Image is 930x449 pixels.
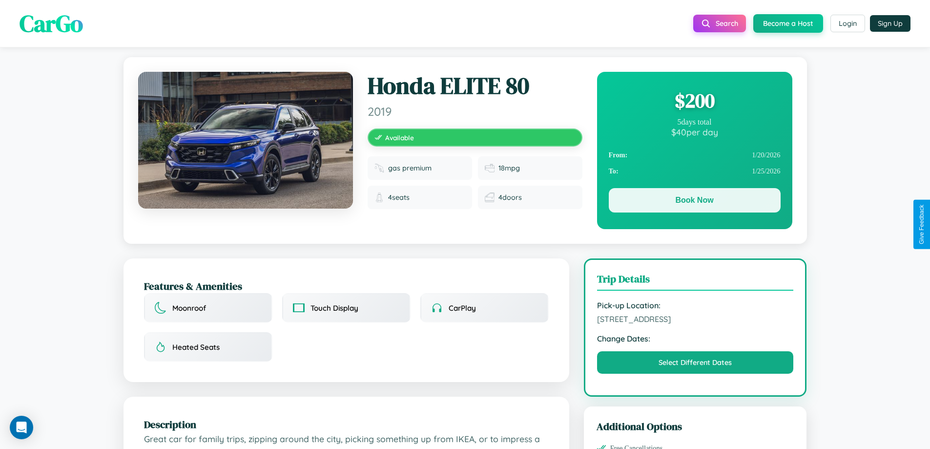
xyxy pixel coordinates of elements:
[172,342,220,352] span: Heated Seats
[609,167,619,175] strong: To:
[870,15,910,32] button: Sign Up
[485,163,495,173] img: Fuel efficiency
[138,72,353,209] img: Honda ELITE 80 2019
[609,87,781,114] div: $ 200
[449,303,476,313] span: CarPlay
[693,15,746,32] button: Search
[368,104,582,119] span: 2019
[388,164,432,172] span: gas premium
[609,188,781,213] button: Book Now
[609,118,781,127] div: 5 days total
[144,279,549,293] h2: Features & Amenities
[388,193,410,202] span: 4 seats
[609,147,781,163] div: 1 / 20 / 2026
[20,7,83,40] span: CarGo
[498,164,520,172] span: 18 mpg
[10,416,33,439] div: Open Intercom Messenger
[144,417,549,431] h2: Description
[609,163,781,179] div: 1 / 25 / 2026
[716,19,738,28] span: Search
[597,334,794,343] strong: Change Dates:
[597,419,794,433] h3: Additional Options
[385,133,414,142] span: Available
[918,205,925,244] div: Give Feedback
[597,300,794,310] strong: Pick-up Location:
[498,193,522,202] span: 4 doors
[597,314,794,324] span: [STREET_ADDRESS]
[374,192,384,202] img: Seats
[609,127,781,137] div: $ 40 per day
[609,151,628,159] strong: From:
[597,351,794,374] button: Select Different Dates
[485,192,495,202] img: Doors
[830,15,865,32] button: Login
[374,163,384,173] img: Fuel type
[310,303,358,313] span: Touch Display
[597,272,794,291] h3: Trip Details
[172,303,206,313] span: Moonroof
[753,14,823,33] button: Become a Host
[368,72,582,100] h1: Honda ELITE 80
